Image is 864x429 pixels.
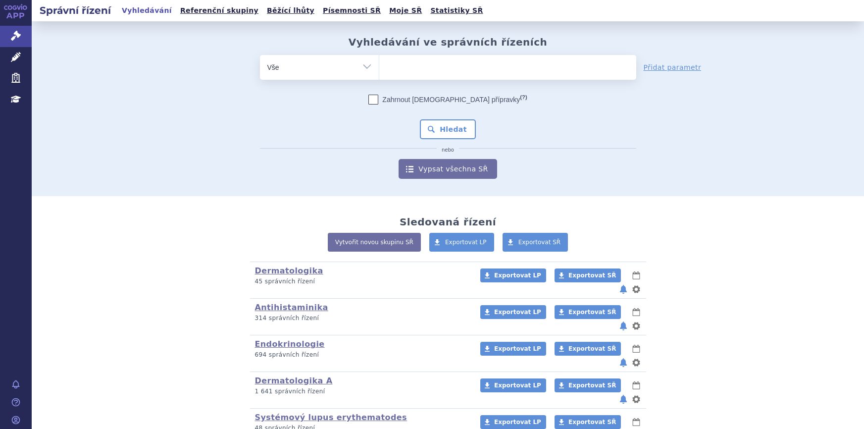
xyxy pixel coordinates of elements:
span: Exportovat SŘ [568,272,616,279]
button: notifikace [618,320,628,332]
abbr: (?) [520,94,527,101]
button: nastavení [631,393,641,405]
p: 694 správních řízení [255,351,467,359]
p: 314 správních řízení [255,314,467,322]
a: Moje SŘ [386,4,425,17]
a: Exportovat SŘ [555,268,621,282]
a: Exportovat LP [429,233,494,252]
a: Exportovat SŘ [555,342,621,356]
i: nebo [437,147,459,153]
button: notifikace [618,393,628,405]
button: nastavení [631,283,641,295]
h2: Sledovaná řízení [400,216,496,228]
a: Referenční skupiny [177,4,261,17]
button: Hledat [420,119,476,139]
p: 45 správních řízení [255,277,467,286]
a: Exportovat LP [480,378,546,392]
button: notifikace [618,283,628,295]
button: lhůty [631,343,641,355]
a: Exportovat LP [480,268,546,282]
a: Dermatologika [255,266,323,275]
a: Exportovat LP [480,415,546,429]
a: Vytvořit novou skupinu SŘ [328,233,421,252]
a: Běžící lhůty [264,4,317,17]
button: nastavení [631,357,641,369]
a: Exportovat SŘ [503,233,568,252]
a: Exportovat LP [480,342,546,356]
a: Antihistaminika [255,303,328,312]
a: Endokrinologie [255,339,325,349]
a: Přidat parametr [644,62,702,72]
a: Vypsat všechna SŘ [399,159,497,179]
button: lhůty [631,416,641,428]
button: lhůty [631,269,641,281]
span: Exportovat SŘ [568,419,616,426]
a: Vyhledávání [119,4,175,17]
button: nastavení [631,320,641,332]
span: Exportovat LP [445,239,487,246]
h2: Vyhledávání ve správních řízeních [349,36,548,48]
a: Statistiky SŘ [427,4,486,17]
span: Exportovat LP [494,345,541,352]
button: lhůty [631,306,641,318]
h2: Správní řízení [32,3,119,17]
a: Exportovat LP [480,305,546,319]
span: Exportovat SŘ [568,382,616,389]
a: Exportovat SŘ [555,378,621,392]
a: Exportovat SŘ [555,415,621,429]
span: Exportovat LP [494,272,541,279]
label: Zahrnout [DEMOGRAPHIC_DATA] přípravky [368,95,527,105]
span: Exportovat LP [494,382,541,389]
span: Exportovat SŘ [568,345,616,352]
span: Exportovat SŘ [568,309,616,316]
a: Písemnosti SŘ [320,4,384,17]
span: Exportovat SŘ [518,239,561,246]
span: Exportovat LP [494,309,541,316]
a: Systémový lupus erythematodes [255,413,407,422]
p: 1 641 správních řízení [255,387,467,396]
button: notifikace [618,357,628,369]
a: Exportovat SŘ [555,305,621,319]
a: Dermatologika A [255,376,333,385]
button: lhůty [631,379,641,391]
span: Exportovat LP [494,419,541,426]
